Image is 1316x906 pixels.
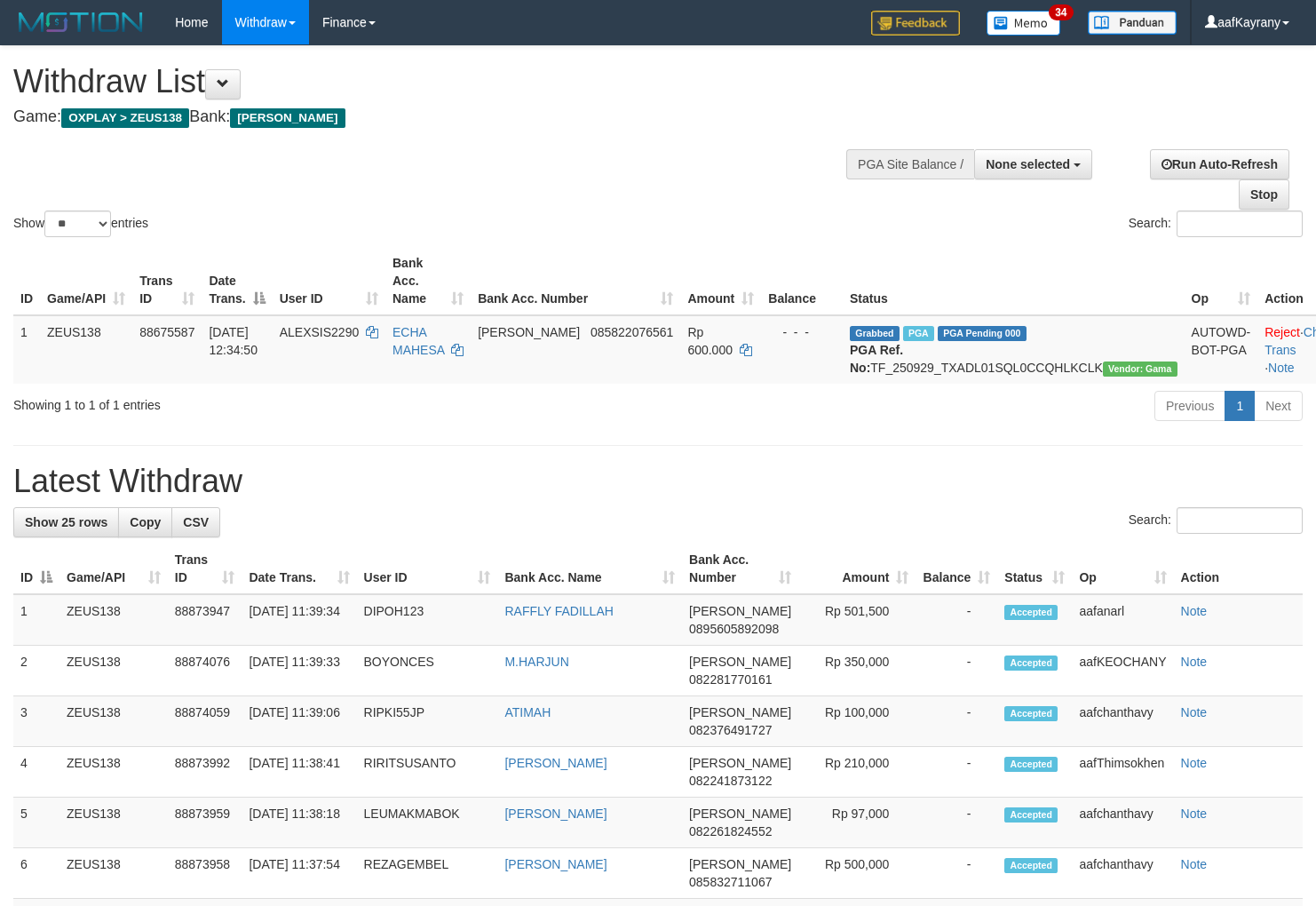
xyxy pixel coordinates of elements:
[168,848,242,899] td: 88873958
[357,544,498,594] th: User ID: activate to sort column ascending
[903,326,934,341] span: Marked by aafpengsreynich
[1129,507,1303,534] label: Search:
[13,848,59,899] td: 6
[1072,594,1173,646] td: aafanarl
[1174,544,1303,594] th: Action
[1072,798,1173,848] td: aafchanthavy
[689,774,772,788] span: Copy 082241873122 to clipboard
[478,325,580,339] span: [PERSON_NAME]
[1254,391,1303,421] a: Next
[168,696,242,747] td: 88874059
[13,507,119,537] a: Show 25 rows
[40,315,132,384] td: ZEUS138
[916,544,997,594] th: Balance: activate to sort column ascending
[846,149,974,179] div: PGA Site Balance /
[687,325,733,357] span: Rp 600.000
[13,747,59,798] td: 4
[13,389,535,414] div: Showing 1 to 1 of 1 entries
[171,507,220,537] a: CSV
[843,247,1185,315] th: Status
[59,747,168,798] td: ZEUS138
[689,756,791,770] span: [PERSON_NAME]
[132,247,202,315] th: Trans ID: activate to sort column ascending
[916,747,997,798] td: -
[242,544,356,594] th: Date Trans.: activate to sort column ascending
[798,594,916,646] td: Rp 501,500
[798,544,916,594] th: Amount: activate to sort column ascending
[1154,391,1225,421] a: Previous
[13,594,59,646] td: 1
[13,464,1303,499] h1: Latest Withdraw
[591,325,673,339] span: Copy 085822076561 to clipboard
[504,705,551,719] a: ATIMAH
[13,247,40,315] th: ID
[1177,507,1303,534] input: Search:
[1004,605,1058,620] span: Accepted
[1150,149,1289,179] a: Run Auto-Refresh
[280,325,360,339] span: ALEXSIS2290
[13,696,59,747] td: 3
[1004,858,1058,873] span: Accepted
[1088,11,1177,35] img: panduan.png
[242,646,356,696] td: [DATE] 11:39:33
[916,696,997,747] td: -
[40,247,132,315] th: Game/API: activate to sort column ascending
[798,646,916,696] td: Rp 350,000
[168,594,242,646] td: 88873947
[1181,807,1208,821] a: Note
[25,515,107,529] span: Show 25 rows
[59,646,168,696] td: ZEUS138
[768,323,836,341] div: - - -
[13,211,148,237] label: Show entries
[974,149,1092,179] button: None selected
[761,247,843,315] th: Balance
[357,594,498,646] td: DIPOH123
[13,798,59,848] td: 5
[392,325,444,357] a: ECHA MAHESA
[680,247,761,315] th: Amount: activate to sort column ascending
[168,544,242,594] th: Trans ID: activate to sort column ascending
[242,798,356,848] td: [DATE] 11:38:18
[357,696,498,747] td: RIPKI55JP
[357,798,498,848] td: LEUMAKMABOK
[13,64,860,99] h1: Withdraw List
[689,622,779,636] span: Copy 0895605892098 to clipboard
[986,157,1070,171] span: None selected
[871,11,960,36] img: Feedback.jpg
[357,646,498,696] td: BOYONCES
[987,11,1061,36] img: Button%20Memo.svg
[689,705,791,719] span: [PERSON_NAME]
[59,594,168,646] td: ZEUS138
[689,723,772,737] span: Copy 082376491727 to clipboard
[242,747,356,798] td: [DATE] 11:38:41
[230,108,345,128] span: [PERSON_NAME]
[1049,4,1073,20] span: 34
[59,544,168,594] th: Game/API: activate to sort column ascending
[689,824,772,838] span: Copy 082261824552 to clipboard
[1103,362,1177,377] span: Vendor URL: https://trx31.1velocity.biz
[1072,747,1173,798] td: aafThimsokhen
[242,848,356,899] td: [DATE] 11:37:54
[1185,247,1258,315] th: Op: activate to sort column ascending
[1004,706,1058,721] span: Accepted
[1072,646,1173,696] td: aafKEOCHANY
[385,247,471,315] th: Bank Acc. Name: activate to sort column ascending
[1239,179,1289,210] a: Stop
[497,544,682,594] th: Bank Acc. Name: activate to sort column ascending
[504,857,606,871] a: [PERSON_NAME]
[504,655,568,669] a: M.HARJUN
[1072,696,1173,747] td: aafchanthavy
[997,544,1072,594] th: Status: activate to sort column ascending
[59,696,168,747] td: ZEUS138
[168,798,242,848] td: 88873959
[916,646,997,696] td: -
[916,594,997,646] td: -
[1264,325,1300,339] a: Reject
[1181,705,1208,719] a: Note
[798,798,916,848] td: Rp 97,000
[689,875,772,889] span: Copy 085832711067 to clipboard
[357,848,498,899] td: REZAGEMBEL
[1072,848,1173,899] td: aafchanthavy
[1177,211,1303,237] input: Search:
[1004,807,1058,823] span: Accepted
